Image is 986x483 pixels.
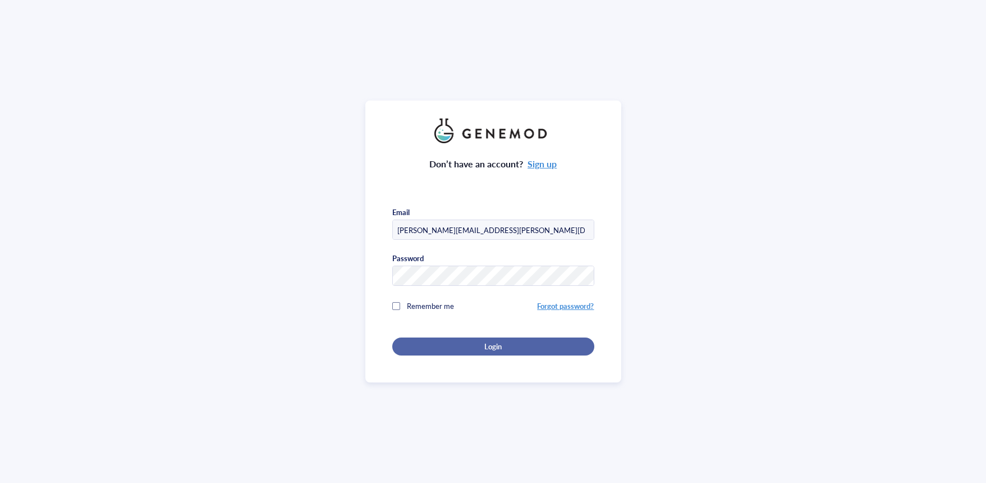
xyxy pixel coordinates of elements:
span: Login [484,341,502,352]
img: genemod_logo_light-BcqUzbGq.png [434,119,552,143]
div: Email [392,207,410,217]
div: Don’t have an account? [429,157,557,171]
a: Sign up [528,157,557,170]
button: Login [392,338,594,356]
span: Remember me [407,300,454,311]
a: Forgot password? [537,300,594,311]
div: Password [392,253,424,263]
